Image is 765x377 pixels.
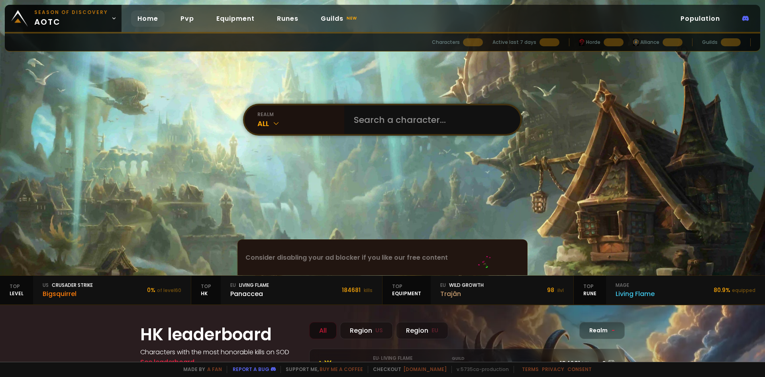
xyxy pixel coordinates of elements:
div: All [257,118,344,129]
a: Runes [271,10,305,27]
small: EU [432,326,438,335]
a: Pvp [174,10,200,27]
small: kills [582,360,592,368]
a: Consent [567,366,592,373]
div: Alliance [633,39,659,46]
a: Report a bug [233,366,269,373]
a: [DOMAIN_NAME] [403,366,447,373]
img: horde [579,39,585,46]
span: - [353,360,356,367]
div: Bigsquirrel [43,289,93,299]
small: eu · Living Flame [373,355,412,361]
div: Trajân [440,289,484,299]
div: Living Flame [616,289,655,299]
div: Crusader Strike [43,282,93,289]
div: 1 [319,359,349,369]
small: kills [364,287,373,294]
span: Top [201,283,211,290]
span: - [612,326,615,335]
div: Guilds [702,39,718,46]
div: 0 % [147,286,181,294]
span: us [43,282,49,289]
div: All [309,322,337,339]
span: v. 5735ca - production [451,366,509,373]
div: 184681 [342,286,373,294]
div: Active last 7 days [492,39,536,46]
small: Season of Discovery [34,9,108,16]
div: Region [340,322,393,339]
div: HK [191,276,221,304]
div: Horde [579,39,600,46]
div: Living Flame [230,282,269,289]
a: Privacy [542,366,564,373]
span: eu [230,282,236,289]
span: Checkout [368,366,447,373]
a: See leaderboard [140,357,194,367]
div: SEAL TEAM SIX [452,355,555,372]
a: TopRunemageLiving Flame80.9%equipped [574,276,765,304]
a: a fan [207,366,222,373]
small: of level 60 [157,287,181,294]
a: TopequipmenteuWild GrowthTrajân98 ilvl [382,276,574,304]
a: Buy me a coffee [320,366,363,373]
span: Support me, [280,366,363,373]
span: mage [616,282,629,289]
small: Guild [452,355,555,362]
div: Realm [579,322,625,339]
div: 98 [547,286,564,294]
a: TopHKeuLiving FlamePanaccea184681 kills [191,276,382,304]
span: Top [392,283,421,290]
a: Home [131,10,165,27]
span: Top [583,283,596,290]
a: Equipment [210,10,261,27]
a: Season of Discoveryaotc [5,5,122,32]
h4: Characters with the most honorable kills on SOD [140,347,300,357]
a: Guildsnew [314,10,365,27]
div: 80.9 % [714,286,755,294]
span: aotc [34,9,108,28]
div: Wild Growth [440,282,484,289]
div: Rune [574,276,606,304]
a: Terms [522,366,539,373]
img: horde [633,39,639,46]
h1: HK leaderboard [140,322,300,347]
a: Population [674,10,726,27]
div: Panaccea [230,289,269,299]
div: 6 [594,359,615,369]
span: 184681 [560,359,580,368]
small: US [375,326,383,335]
input: Search a character... [349,105,511,134]
div: Consider disabling your ad blocker if you like our free content [238,240,527,275]
small: new [345,14,359,23]
div: Region [396,322,448,339]
span: Top [10,283,24,290]
small: ilvl [557,287,564,294]
div: Characters [432,39,460,46]
div: realm [257,111,344,118]
span: Made by [178,366,222,373]
span: eu [440,282,446,289]
div: equipment [382,276,431,304]
small: equipped [732,287,755,294]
